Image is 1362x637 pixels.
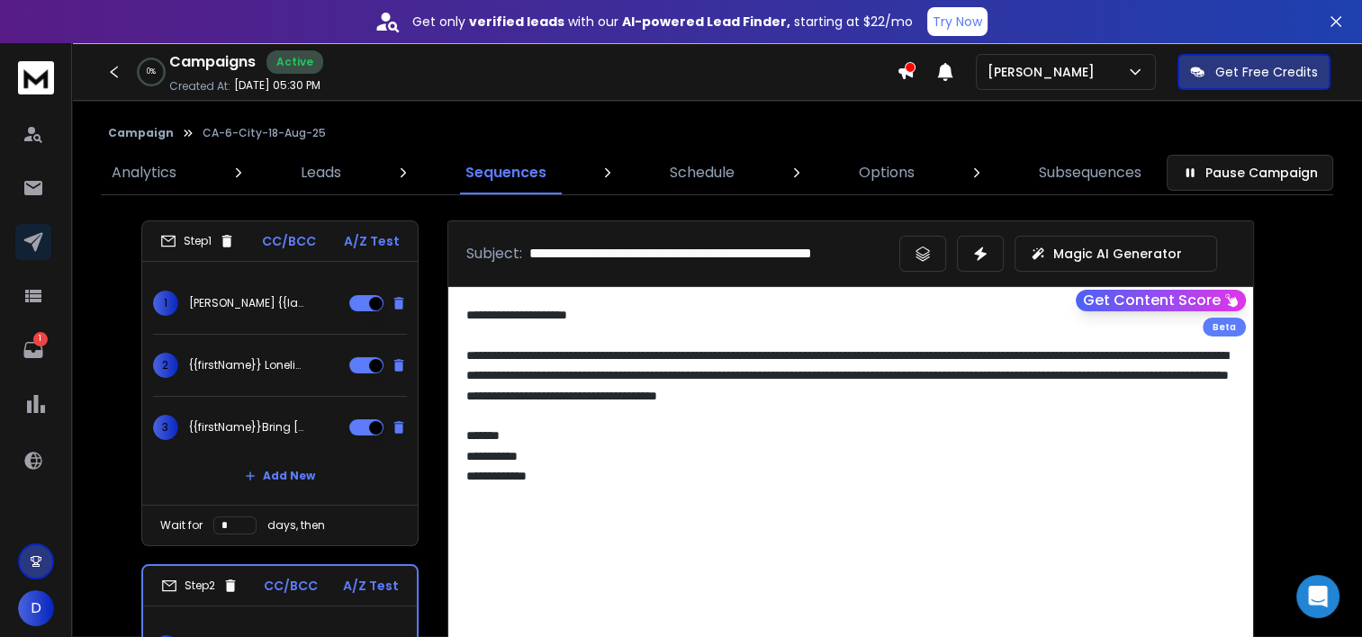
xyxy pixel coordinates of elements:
[622,13,790,31] strong: AI-powered Lead Finder,
[189,358,304,372] p: {{firstName}} Loneliness Shouldn’t Be Part of Aging, We Can Help!
[1177,54,1330,90] button: Get Free Credits
[465,162,546,184] p: Sequences
[161,578,239,594] div: Step 2
[189,296,304,310] p: [PERSON_NAME] {{lastName}} A Friend for Your Loved One – Discover in your {{City}}
[301,162,341,184] p: Leads
[466,243,522,265] p: Subject:
[848,151,925,194] a: Options
[112,162,176,184] p: Analytics
[1028,151,1152,194] a: Subsequences
[859,162,915,184] p: Options
[933,13,982,31] p: Try Now
[141,220,419,546] li: Step1CC/BCCA/Z Test1[PERSON_NAME] {{lastName}} A Friend for Your Loved One – Discover in your {{C...
[33,332,48,346] p: 1
[1076,290,1246,311] button: Get Content Score
[988,63,1102,81] p: [PERSON_NAME]
[262,232,316,250] p: CC/BCC
[290,151,352,194] a: Leads
[1039,162,1141,184] p: Subsequences
[108,126,174,140] button: Campaign
[147,67,156,77] p: 0 %
[344,232,400,250] p: A/Z Test
[659,151,745,194] a: Schedule
[1203,318,1246,336] div: Beta
[343,577,399,595] p: A/Z Test
[670,162,735,184] p: Schedule
[189,420,304,435] p: {{firstName}}Bring [PERSON_NAME] Aged Person to Their Days with Angels My Way Home Care
[1053,245,1182,263] p: Magic AI Generator
[266,50,323,74] div: Active
[267,518,325,533] p: days, then
[169,51,256,73] h1: Campaigns
[160,518,203,533] p: Wait for
[264,577,318,595] p: CC/BCC
[153,415,178,440] span: 3
[203,126,326,140] p: CA-6-City-18-Aug-25
[469,13,564,31] strong: verified leads
[234,78,320,93] p: [DATE] 05:30 PM
[160,233,235,249] div: Step 1
[1215,63,1318,81] p: Get Free Credits
[455,151,557,194] a: Sequences
[412,13,913,31] p: Get only with our starting at $22/mo
[153,291,178,316] span: 1
[230,458,329,494] button: Add New
[101,151,187,194] a: Analytics
[1015,236,1217,272] button: Magic AI Generator
[18,590,54,626] button: D
[1296,575,1339,618] div: Open Intercom Messenger
[153,353,178,378] span: 2
[18,61,54,94] img: logo
[927,7,988,36] button: Try Now
[15,332,51,368] a: 1
[1167,155,1333,191] button: Pause Campaign
[169,79,230,94] p: Created At:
